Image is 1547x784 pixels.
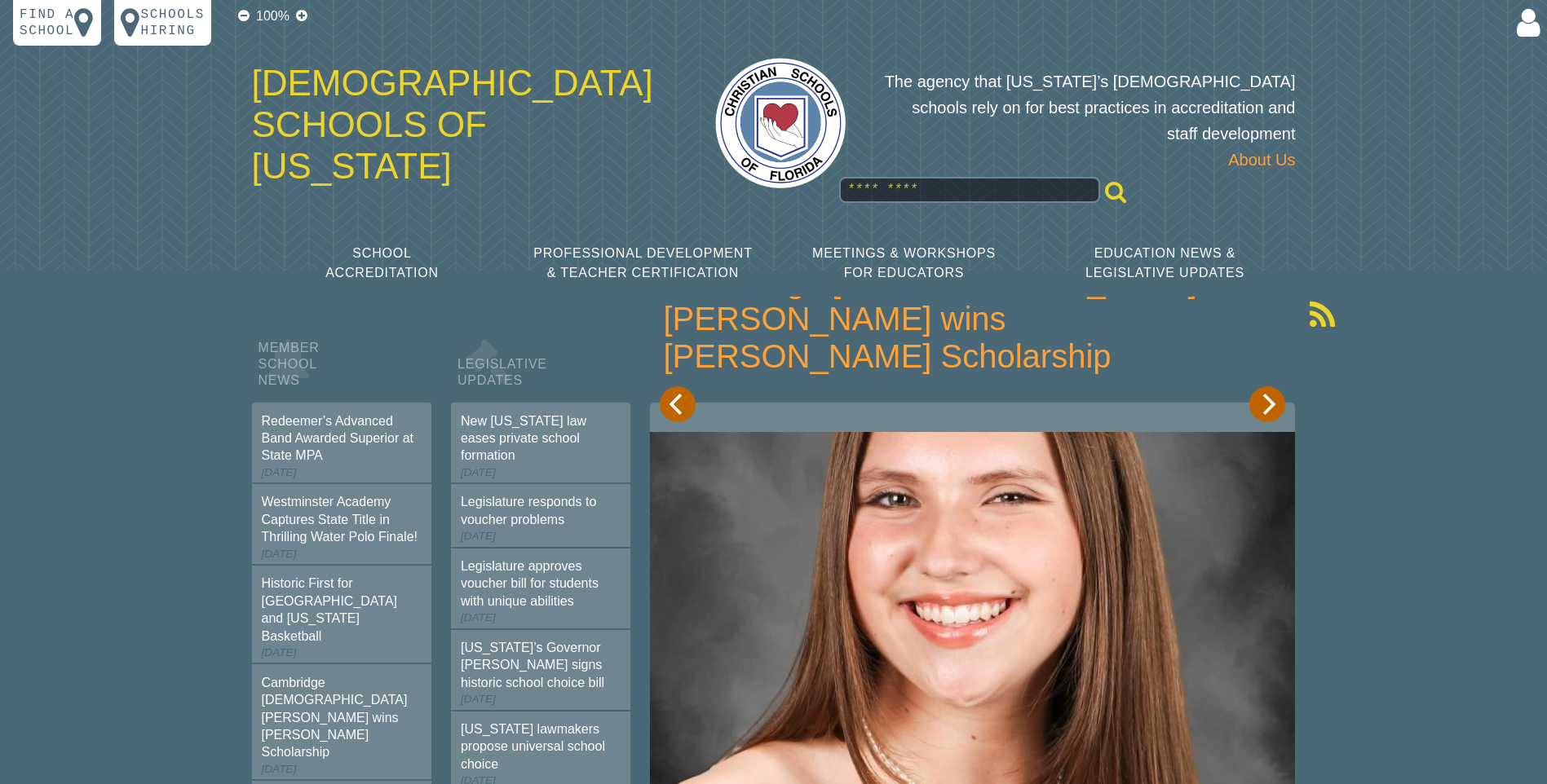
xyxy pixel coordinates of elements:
span: [DATE] [262,466,297,478]
span: [DATE] [262,763,297,775]
h2: Legislative Updates [451,336,630,403]
p: Schools Hiring [140,7,204,39]
a: New [US_STATE] law eases private school formation [461,414,586,463]
button: Previous [660,386,696,422]
a: Westminster Academy Captures State Title in Thrilling Water Polo Finale! [262,495,418,544]
h3: Cambridge [DEMOGRAPHIC_DATA][PERSON_NAME] wins [PERSON_NAME] Scholarship [663,262,1282,375]
span: [DATE] [461,466,496,478]
span: Meetings & Workshops for Educators [812,246,996,280]
p: 100% [253,7,293,26]
span: [DATE] [461,530,496,542]
a: Legislature approves voucher bill for students with unique abilities [461,559,599,608]
a: Redeemer’s Advanced Band Awarded Superior at State MPA [262,414,414,463]
a: Historic First for [GEOGRAPHIC_DATA] and [US_STATE] Basketball [262,576,398,642]
a: Legislature responds to voucher problems [461,495,596,526]
button: Next [1249,386,1285,422]
span: [DATE] [461,611,496,623]
a: [US_STATE] lawmakers propose universal school choice [461,722,605,771]
p: Find a school [20,7,74,39]
span: Professional Development & Teacher Certification [533,246,752,280]
span: [DATE] [262,548,297,560]
span: About Us [1228,147,1295,173]
p: The agency that [US_STATE]’s [DEMOGRAPHIC_DATA] schools rely on for best practices in accreditati... [872,68,1296,173]
a: [US_STATE]’s Governor [PERSON_NAME] signs historic school choice bill [461,641,604,689]
a: [DEMOGRAPHIC_DATA] Schools of [US_STATE] [252,63,653,185]
span: School Accreditation [325,246,439,280]
span: Education News & Legislative Updates [1085,246,1244,280]
h2: Member School News [252,336,431,403]
span: [DATE] [461,693,496,705]
span: [DATE] [262,646,297,658]
img: csf-logo-web-colors.png [715,58,846,188]
a: Cambridge [DEMOGRAPHIC_DATA][PERSON_NAME] wins [PERSON_NAME] Scholarship [262,676,408,760]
